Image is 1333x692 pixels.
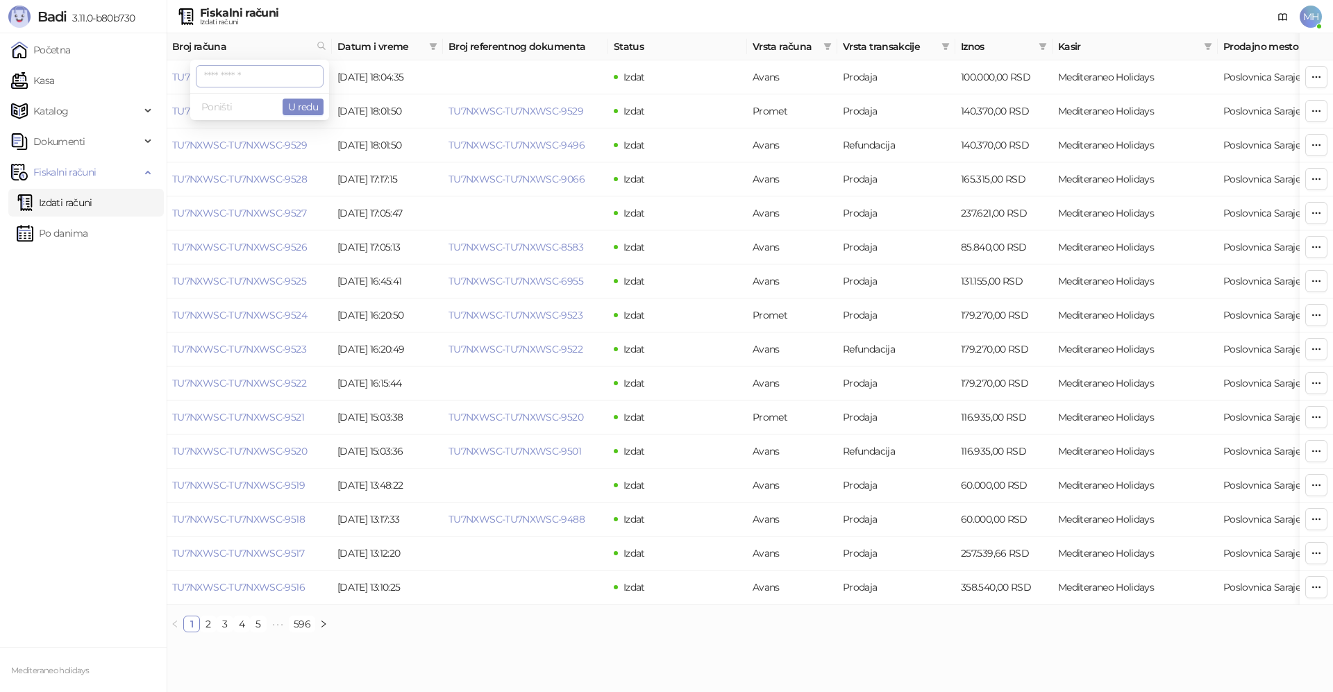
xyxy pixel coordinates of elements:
span: filter [823,42,832,51]
img: Logo [8,6,31,28]
a: TU7NXWSC-TU7NXWSC-9531 [172,71,304,83]
td: TU7NXWSC-TU7NXWSC-9518 [167,503,332,537]
button: right [315,616,332,632]
a: TU7NXWSC-TU7NXWSC-9488 [448,513,585,525]
th: Broj referentnog dokumenta [443,33,608,60]
span: ••• [267,616,289,632]
span: filter [821,36,835,57]
a: TU7NXWSC-TU7NXWSC-9524 [172,309,307,321]
td: Prodaja [837,196,955,230]
span: Dokumenti [33,128,85,155]
a: TU7NXWSC-TU7NXWSC-9525 [172,275,306,287]
button: Poništi [196,99,238,115]
td: [DATE] 18:01:50 [332,94,443,128]
td: Prodaja [837,400,955,434]
span: Izdat [623,173,645,185]
a: TU7NXWSC-TU7NXWSC-9516 [172,581,305,593]
td: Prodaja [837,264,955,298]
td: Avans [747,128,837,162]
td: 179.270,00 RSD [955,298,1053,332]
span: Izdat [623,445,645,457]
a: TU7NXWSC-TU7NXWSC-9066 [448,173,585,185]
td: 140.370,00 RSD [955,94,1053,128]
td: Promet [747,400,837,434]
td: Promet [747,298,837,332]
a: TU7NXWSC-TU7NXWSC-9522 [172,377,306,389]
td: 131.155,00 RSD [955,264,1053,298]
th: Vrsta transakcije [837,33,955,60]
td: Avans [747,469,837,503]
td: Mediteraneo Holidays [1053,60,1218,94]
li: 4 [233,616,250,632]
td: [DATE] 17:05:13 [332,230,443,264]
a: TU7NXWSC-TU7NXWSC-9528 [172,173,307,185]
td: Prodaja [837,366,955,400]
td: [DATE] 13:12:20 [332,537,443,571]
td: 237.621,00 RSD [955,196,1053,230]
td: Mediteraneo Holidays [1053,298,1218,332]
span: Vrsta transakcije [843,39,936,54]
li: Sledećih 5 Strana [267,616,289,632]
a: TU7NXWSC-TU7NXWSC-9529 [172,139,307,151]
td: [DATE] 15:03:36 [332,434,443,469]
td: Mediteraneo Holidays [1053,264,1218,298]
td: TU7NXWSC-TU7NXWSC-9522 [167,366,332,400]
a: TU7NXWSC-TU7NXWSC-9496 [448,139,585,151]
span: Izdat [623,343,645,355]
td: 60.000,00 RSD [955,469,1053,503]
div: Izdati računi [200,19,278,26]
td: Avans [747,60,837,94]
span: right [319,620,328,628]
td: TU7NXWSC-TU7NXWSC-9517 [167,537,332,571]
td: TU7NXWSC-TU7NXWSC-9519 [167,469,332,503]
td: Prodaja [837,162,955,196]
td: 358.540,00 RSD [955,571,1053,605]
td: Mediteraneo Holidays [1053,196,1218,230]
td: Mediteraneo Holidays [1053,128,1218,162]
td: Prodaja [837,537,955,571]
td: 60.000,00 RSD [955,503,1053,537]
td: TU7NXWSC-TU7NXWSC-9525 [167,264,332,298]
span: Izdat [623,513,645,525]
td: [DATE] 16:15:44 [332,366,443,400]
td: 257.539,66 RSD [955,537,1053,571]
span: filter [1204,42,1212,51]
span: Izdat [623,309,645,321]
span: Izdat [623,479,645,491]
a: TU7NXWSC-TU7NXWSC-9523 [448,309,582,321]
td: [DATE] 17:05:47 [332,196,443,230]
span: MH [1300,6,1322,28]
a: TU7NXWSC-TU7NXWSC-8583 [448,241,583,253]
span: Broj računa [172,39,311,54]
a: 5 [251,616,266,632]
a: Po danima [17,219,87,247]
td: Mediteraneo Holidays [1053,162,1218,196]
span: filter [941,42,950,51]
td: Avans [747,230,837,264]
a: TU7NXWSC-TU7NXWSC-9520 [172,445,307,457]
td: Refundacija [837,332,955,366]
td: [DATE] 13:10:25 [332,571,443,605]
td: Mediteraneo Holidays [1053,537,1218,571]
a: TU7NXWSC-TU7NXWSC-6955 [448,275,583,287]
a: 2 [201,616,216,632]
li: Sledeća strana [315,616,332,632]
span: Badi [37,8,67,25]
td: TU7NXWSC-TU7NXWSC-9526 [167,230,332,264]
td: [DATE] 16:20:50 [332,298,443,332]
td: TU7NXWSC-TU7NXWSC-9529 [167,128,332,162]
td: Prodaja [837,94,955,128]
td: Mediteraneo Holidays [1053,230,1218,264]
td: Mediteraneo Holidays [1053,94,1218,128]
span: Izdat [623,71,645,83]
span: Izdat [623,139,645,151]
td: Mediteraneo Holidays [1053,503,1218,537]
td: Avans [747,264,837,298]
td: [DATE] 16:45:41 [332,264,443,298]
a: 4 [234,616,249,632]
a: Početna [11,36,71,64]
span: Izdat [623,275,645,287]
span: filter [426,36,440,57]
li: 1 [183,616,200,632]
span: Iznos [961,39,1033,54]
